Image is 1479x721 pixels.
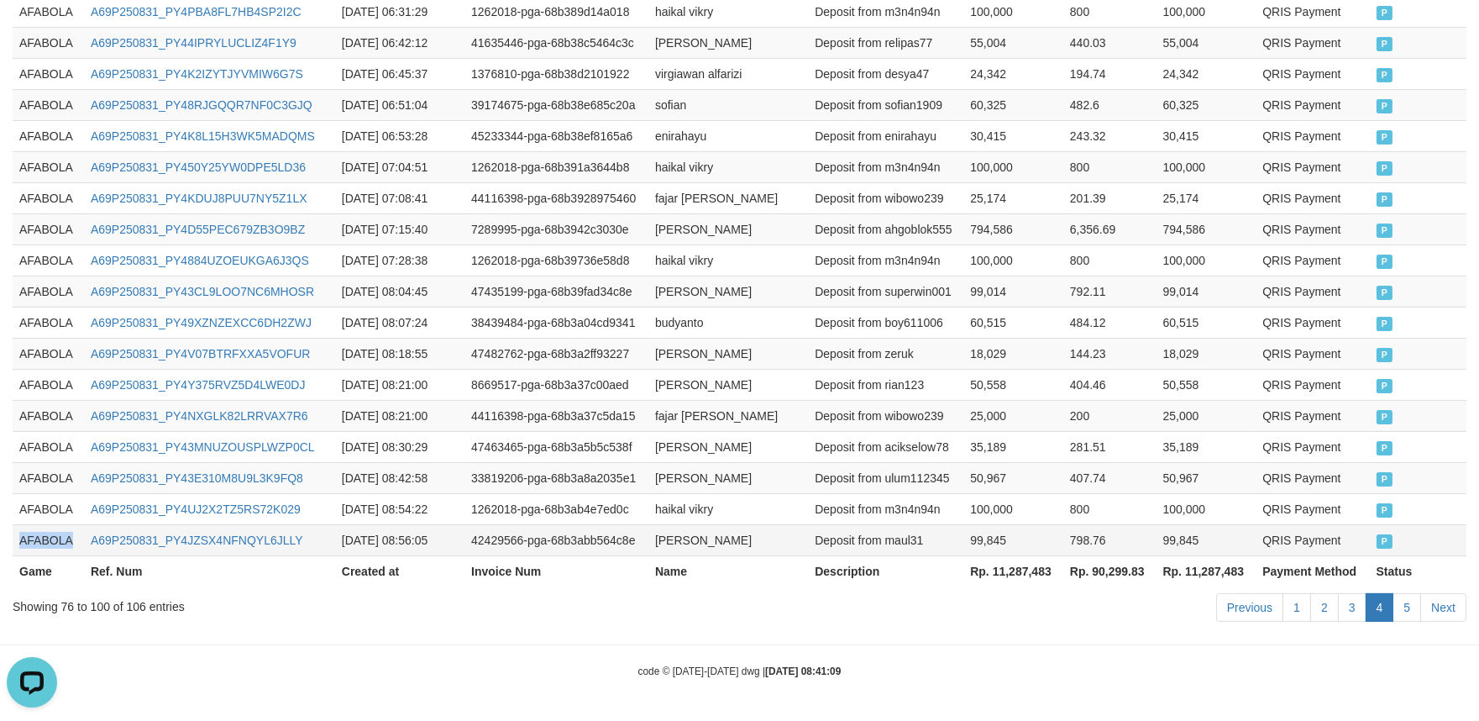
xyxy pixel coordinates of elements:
td: AFABOLA [13,27,84,58]
td: 30,415 [1156,120,1256,151]
td: 99,014 [963,276,1063,307]
td: [PERSON_NAME] [648,276,808,307]
td: [PERSON_NAME] [648,431,808,462]
td: virgiawan alfarizi [648,58,808,89]
th: Created at [335,555,464,587]
td: 47463465-pga-68b3a5b5c538f [464,431,648,462]
td: QRIS Payment [1256,431,1369,462]
td: AFABOLA [13,151,84,182]
td: 100,000 [1156,151,1256,182]
td: QRIS Payment [1256,524,1369,555]
a: A69P250831_PY4K8L15H3WK5MADQMS [91,129,315,143]
th: Ref. Num [84,555,335,587]
a: A69P250831_PY4K2IZYTJYVMIW6G7S [91,67,303,81]
td: 44116398-pga-68b3a37c5da15 [464,400,648,431]
a: A69P250831_PY4V07BTRFXXA5VOFUR [91,347,310,360]
span: PAID [1377,99,1393,113]
td: budyanto [648,307,808,338]
a: A69P250831_PY4NXGLK82LRRVAX7R6 [91,409,308,423]
td: 99,845 [963,524,1063,555]
a: 2 [1310,593,1339,622]
td: AFABOLA [13,213,84,245]
th: Payment Method [1256,555,1369,587]
button: Open LiveChat chat widget [7,7,57,57]
td: AFABOLA [13,431,84,462]
td: [PERSON_NAME] [648,338,808,369]
span: PAID [1377,6,1393,20]
th: Status [1370,555,1466,587]
td: [PERSON_NAME] [648,27,808,58]
th: Game [13,555,84,587]
th: Name [648,555,808,587]
td: 482.6 [1063,89,1156,120]
td: 45233344-pga-68b38ef8165a6 [464,120,648,151]
td: 100,000 [963,245,1063,276]
td: Deposit from m3n4n94n [808,151,963,182]
td: 25,174 [1156,182,1256,213]
th: Invoice Num [464,555,648,587]
td: [DATE] 08:18:55 [335,338,464,369]
td: 60,515 [1156,307,1256,338]
td: haikal vikry [648,151,808,182]
td: Deposit from acikselow78 [808,431,963,462]
td: 440.03 [1063,27,1156,58]
th: Rp. 11,287,483 [1156,555,1256,587]
a: 3 [1338,593,1366,622]
td: 35,189 [1156,431,1256,462]
td: [PERSON_NAME] [648,524,808,555]
td: 39174675-pga-68b38e685c20a [464,89,648,120]
td: [DATE] 06:45:37 [335,58,464,89]
a: A69P250831_PY48RJGQQR7NF0C3GJQ [91,98,312,112]
td: 404.46 [1063,369,1156,400]
td: 800 [1063,151,1156,182]
th: Description [808,555,963,587]
span: PAID [1377,192,1393,207]
td: Deposit from ahgoblok555 [808,213,963,245]
td: AFABOLA [13,307,84,338]
td: [DATE] 08:42:58 [335,462,464,493]
td: [DATE] 08:30:29 [335,431,464,462]
td: 144.23 [1063,338,1156,369]
td: 100,000 [1156,493,1256,524]
a: 4 [1366,593,1394,622]
td: fajar [PERSON_NAME] [648,400,808,431]
td: AFABOLA [13,245,84,276]
td: AFABOLA [13,276,84,307]
a: A69P250831_PY4JZSX4NFNQYL6JLLY [91,534,303,547]
td: 798.76 [1063,524,1156,555]
a: A69P250831_PY43MNUZOUSPLWZP0CL [91,440,315,454]
span: PAID [1377,161,1393,176]
td: AFABOLA [13,369,84,400]
td: 50,558 [963,369,1063,400]
td: 7289995-pga-68b3942c3030e [464,213,648,245]
a: A69P250831_PY43CL9LOO7NC6MHOSR [91,285,314,298]
td: AFABOLA [13,400,84,431]
td: Deposit from enirahayu [808,120,963,151]
a: 1 [1282,593,1311,622]
span: PAID [1377,441,1393,455]
td: Deposit from maul31 [808,524,963,555]
a: Next [1420,593,1466,622]
td: [DATE] 08:21:00 [335,369,464,400]
td: 47482762-pga-68b3a2ff93227 [464,338,648,369]
td: 41635446-pga-68b38c5464c3c [464,27,648,58]
a: Previous [1216,593,1283,622]
td: 60,325 [963,89,1063,120]
td: QRIS Payment [1256,338,1369,369]
td: 42429566-pga-68b3abb564c8e [464,524,648,555]
td: AFABOLA [13,182,84,213]
td: 1262018-pga-68b3ab4e7ed0c [464,493,648,524]
td: enirahayu [648,120,808,151]
span: PAID [1377,317,1393,331]
td: [DATE] 07:28:38 [335,245,464,276]
td: 794,586 [1156,213,1256,245]
td: 794,586 [963,213,1063,245]
div: Showing 76 to 100 of 106 entries [13,592,604,615]
td: 30,415 [963,120,1063,151]
td: 47435199-pga-68b39fad34c8e [464,276,648,307]
td: Deposit from zeruk [808,338,963,369]
td: QRIS Payment [1256,462,1369,493]
td: Deposit from wibowo239 [808,400,963,431]
td: 25,000 [1156,400,1256,431]
td: 1262018-pga-68b391a3644b8 [464,151,648,182]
